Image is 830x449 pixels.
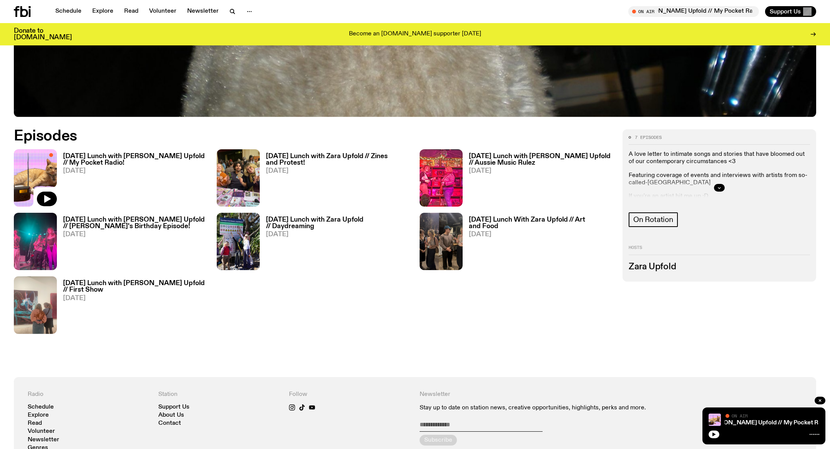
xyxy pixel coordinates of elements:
[28,421,42,426] a: Read
[266,168,410,174] span: [DATE]
[289,391,410,398] h4: Follow
[120,6,143,17] a: Read
[158,404,189,410] a: Support Us
[51,6,86,17] a: Schedule
[158,412,184,418] a: About Us
[770,8,801,15] span: Support Us
[629,151,810,165] p: A love letter to intimate songs and stories that have bloomed out of our contemporary circumstanc...
[28,412,49,418] a: Explore
[57,280,207,334] a: [DATE] Lunch with [PERSON_NAME] Upfold // First Show[DATE]
[732,413,748,418] span: On Air
[57,217,207,270] a: [DATE] Lunch with [PERSON_NAME] Upfold // [PERSON_NAME]'s Birthday Episode![DATE]
[14,276,57,334] img: Zara's family at the Archibald!
[63,231,207,238] span: [DATE]
[14,129,546,143] h2: Episodes
[28,404,54,410] a: Schedule
[28,391,149,398] h4: Radio
[28,429,55,434] a: Volunteer
[63,295,207,302] span: [DATE]
[183,6,223,17] a: Newsletter
[144,6,181,17] a: Volunteer
[629,212,678,227] a: On Rotation
[463,217,613,270] a: [DATE] Lunch With Zara Upfold // Art and Food[DATE]
[260,217,410,270] a: [DATE] Lunch with Zara Upfold // Daydreaming[DATE]
[63,280,207,293] h3: [DATE] Lunch with [PERSON_NAME] Upfold // First Show
[629,245,810,255] h2: Hosts
[420,404,672,412] p: Stay up to date on station news, creative opportunities, highlights, perks and more.
[14,28,72,41] h3: Donate to [DOMAIN_NAME]
[629,263,810,271] h3: Zara Upfold
[469,217,613,230] h3: [DATE] Lunch With Zara Upfold // Art and Food
[628,6,759,17] button: On Air[DATE] Lunch with [PERSON_NAME] Upfold // My Pocket Radio!
[765,6,816,17] button: Support Us
[14,213,57,270] img: Colour Trove at Marrickville Bowling Club
[349,31,481,38] p: Become an [DOMAIN_NAME] supporter [DATE]
[420,391,672,398] h4: Newsletter
[63,217,207,230] h3: [DATE] Lunch with [PERSON_NAME] Upfold // [PERSON_NAME]'s Birthday Episode!
[420,435,457,446] button: Subscribe
[158,421,181,426] a: Contact
[266,153,410,166] h3: [DATE] Lunch with Zara Upfold // Zines and Protest!
[266,217,410,230] h3: [DATE] Lunch with Zara Upfold // Daydreaming
[217,149,260,207] img: Otherworlds Zine Fair
[217,213,260,270] img: Zara and friends at the Number One Beach
[469,153,613,166] h3: [DATE] Lunch with [PERSON_NAME] Upfold // Aussie Music Rulez
[629,172,810,187] p: Featuring coverage of events and interviews with artists from so-called-[GEOGRAPHIC_DATA]
[260,153,410,207] a: [DATE] Lunch with Zara Upfold // Zines and Protest![DATE]
[88,6,118,17] a: Explore
[469,231,613,238] span: [DATE]
[633,215,673,224] span: On Rotation
[158,391,280,398] h4: Station
[63,153,207,166] h3: [DATE] Lunch with [PERSON_NAME] Upfold // My Pocket Radio!
[28,437,59,443] a: Newsletter
[469,168,613,174] span: [DATE]
[637,8,755,14] span: Tune in live
[420,149,463,207] img: Zara and her sister dancing at Crowbar
[266,231,410,238] span: [DATE]
[635,135,662,140] span: 7 episodes
[463,153,613,207] a: [DATE] Lunch with [PERSON_NAME] Upfold // Aussie Music Rulez[DATE]
[57,153,207,207] a: [DATE] Lunch with [PERSON_NAME] Upfold // My Pocket Radio![DATE]
[63,168,207,174] span: [DATE]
